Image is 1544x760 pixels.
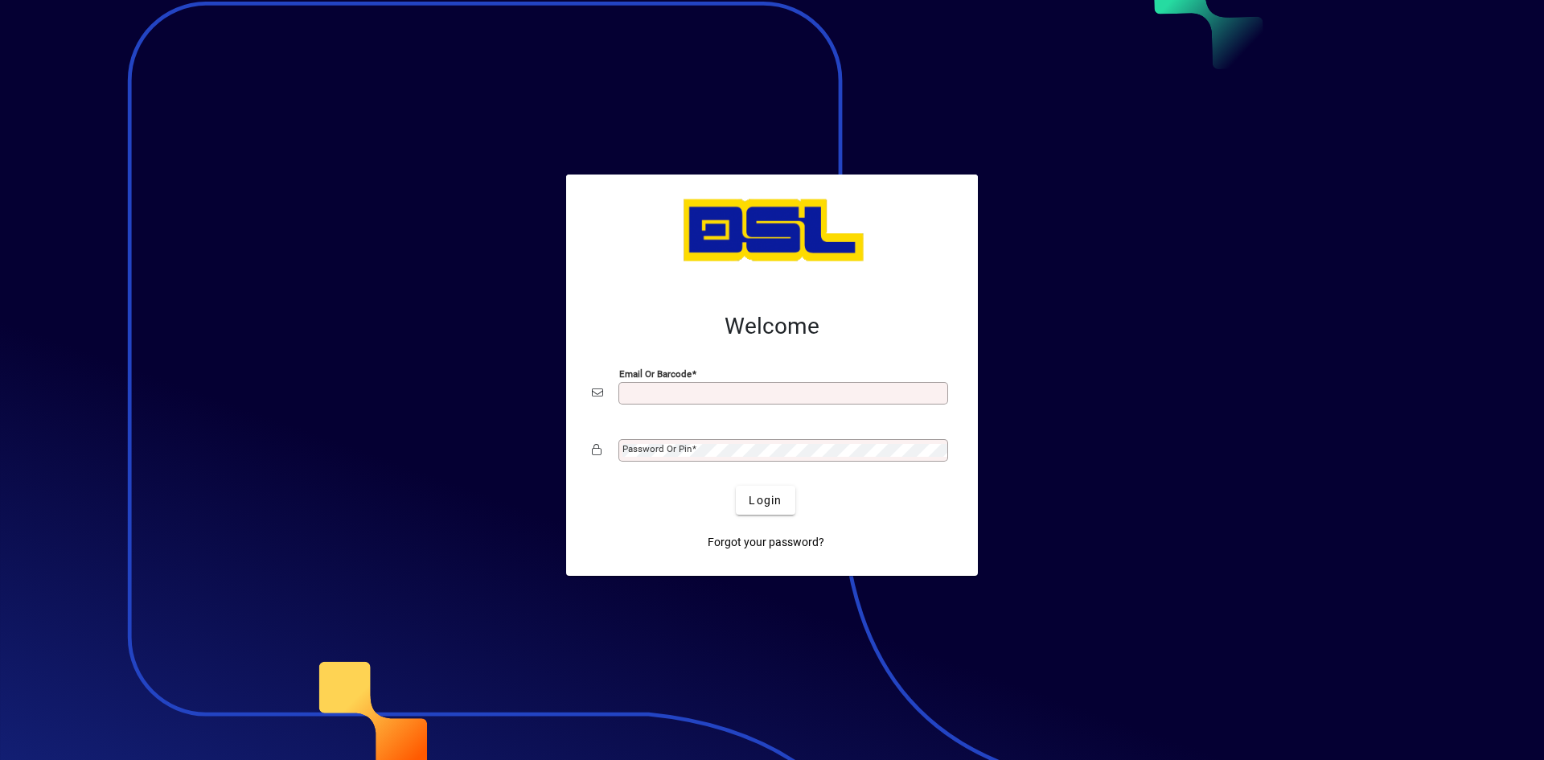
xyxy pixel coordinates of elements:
[619,368,692,380] mat-label: Email or Barcode
[708,534,824,551] span: Forgot your password?
[736,486,795,515] button: Login
[701,528,831,557] a: Forgot your password?
[622,443,692,454] mat-label: Password or Pin
[749,492,782,509] span: Login
[592,313,952,340] h2: Welcome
